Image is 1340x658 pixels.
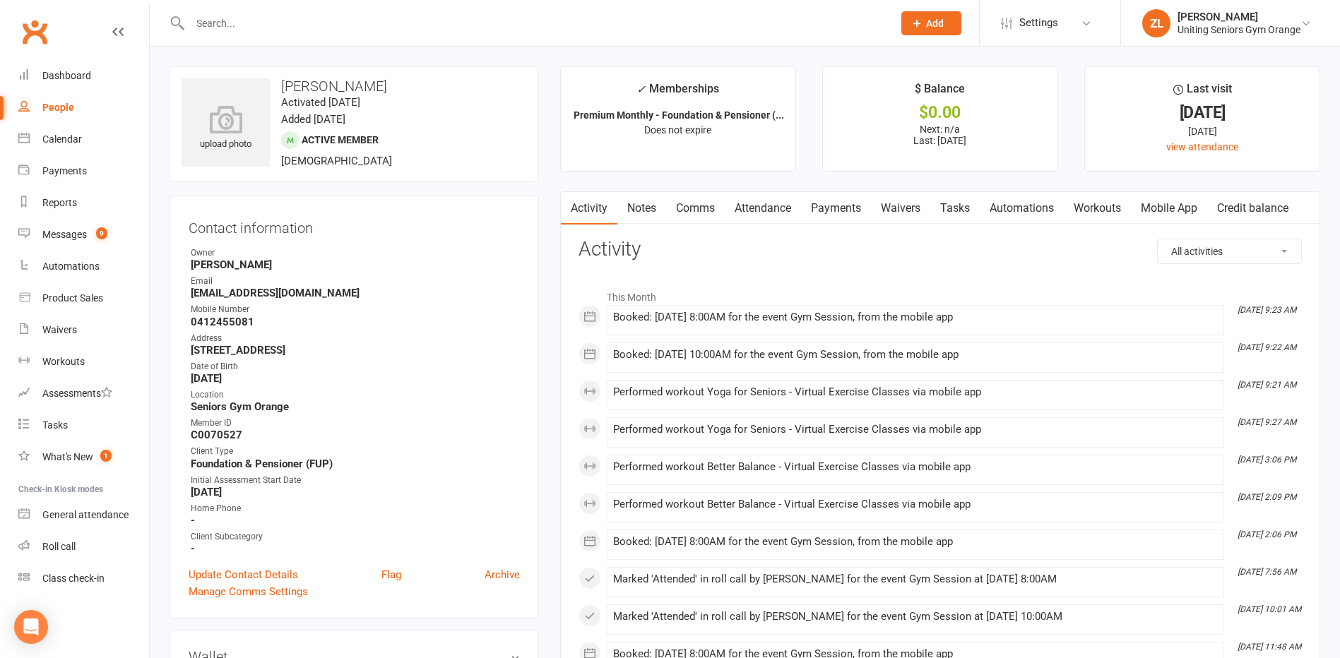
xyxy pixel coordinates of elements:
[191,445,520,458] div: Client Type
[18,441,149,473] a: What's New1
[189,215,520,236] h3: Contact information
[18,314,149,346] a: Waivers
[901,11,961,35] button: Add
[836,124,1045,146] p: Next: n/a Last: [DATE]
[613,461,1218,473] div: Performed workout Better Balance - Virtual Exercise Classes via mobile app
[1098,105,1307,120] div: [DATE]
[725,192,801,225] a: Attendance
[191,372,520,385] strong: [DATE]
[613,498,1218,510] div: Performed workout Better Balance - Virtual Exercise Classes via mobile app
[1238,492,1296,502] i: [DATE] 2:09 PM
[42,573,105,584] div: Class check-in
[42,388,112,399] div: Assessments
[1207,192,1298,225] a: Credit balance
[579,239,1302,261] h3: Activity
[1238,642,1301,652] i: [DATE] 11:48 AM
[182,78,527,94] h3: [PERSON_NAME]
[42,419,68,431] div: Tasks
[613,573,1218,585] div: Marked 'Attended' in roll call by [PERSON_NAME] for the event Gym Session at [DATE] 8:00AM
[18,346,149,378] a: Workouts
[801,192,871,225] a: Payments
[930,192,980,225] a: Tasks
[18,155,149,187] a: Payments
[191,530,520,544] div: Client Subcategory
[281,113,345,126] time: Added [DATE]
[182,105,270,152] div: upload photo
[191,246,520,260] div: Owner
[191,388,520,402] div: Location
[18,92,149,124] a: People
[191,474,520,487] div: Initial Assessment Start Date
[636,83,646,96] i: ✓
[191,457,520,470] strong: Foundation & Pensioner (FUP)
[302,134,379,145] span: Active member
[1173,80,1232,105] div: Last visit
[666,192,725,225] a: Comms
[636,80,719,106] div: Memberships
[189,583,308,600] a: Manage Comms Settings
[189,566,298,583] a: Update Contact Details
[14,610,48,644] div: Open Intercom Messenger
[191,303,520,316] div: Mobile Number
[191,332,520,345] div: Address
[100,450,112,462] span: 1
[42,509,129,520] div: General attendance
[42,451,93,462] div: What's New
[18,124,149,155] a: Calendar
[1166,141,1238,152] a: view attendance
[191,287,520,299] strong: [EMAIL_ADDRESS][DOMAIN_NAME]
[42,133,82,145] div: Calendar
[574,109,784,121] strong: Premium Monthly - Foundation & Pensioner (...
[579,282,1302,305] li: This Month
[42,102,74,113] div: People
[18,499,149,531] a: General attendance kiosk mode
[191,275,520,288] div: Email
[18,219,149,251] a: Messages 9
[1238,567,1296,577] i: [DATE] 7:56 AM
[871,192,930,225] a: Waivers
[42,165,87,177] div: Payments
[191,542,520,555] strong: -
[1178,11,1300,23] div: [PERSON_NAME]
[18,378,149,409] a: Assessments
[613,424,1218,436] div: Performed workout Yoga for Seniors - Virtual Exercise Classes via mobile app
[1238,305,1296,315] i: [DATE] 9:23 AM
[281,155,392,167] span: [DEMOGRAPHIC_DATA]
[1238,417,1296,427] i: [DATE] 9:27 AM
[281,96,360,109] time: Activated [DATE]
[613,349,1218,361] div: Booked: [DATE] 10:00AM for the event Gym Session, from the mobile app
[1178,23,1300,36] div: Uniting Seniors Gym Orange
[1238,380,1296,390] i: [DATE] 9:21 AM
[18,251,149,282] a: Automations
[42,261,100,272] div: Automations
[191,486,520,498] strong: [DATE]
[42,70,91,81] div: Dashboard
[1238,530,1296,539] i: [DATE] 2:06 PM
[191,344,520,357] strong: [STREET_ADDRESS]
[18,531,149,563] a: Roll call
[18,282,149,314] a: Product Sales
[191,316,520,328] strong: 0412455081
[18,409,149,441] a: Tasks
[926,18,944,29] span: Add
[17,14,52,49] a: Clubworx
[1238,604,1301,614] i: [DATE] 10:01 AM
[381,566,401,583] a: Flag
[186,13,883,33] input: Search...
[18,60,149,92] a: Dashboard
[18,187,149,219] a: Reports
[613,611,1218,623] div: Marked 'Attended' in roll call by [PERSON_NAME] for the event Gym Session at [DATE] 10:00AM
[191,429,520,441] strong: C0070527
[617,192,666,225] a: Notes
[980,192,1064,225] a: Automations
[1019,7,1058,39] span: Settings
[191,514,520,527] strong: -
[191,400,520,413] strong: Seniors Gym Orange
[42,229,87,240] div: Messages
[42,292,103,304] div: Product Sales
[1238,342,1296,352] i: [DATE] 9:22 AM
[644,124,711,136] span: Does not expire
[191,502,520,515] div: Home Phone
[836,105,1045,120] div: $0.00
[191,258,520,271] strong: [PERSON_NAME]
